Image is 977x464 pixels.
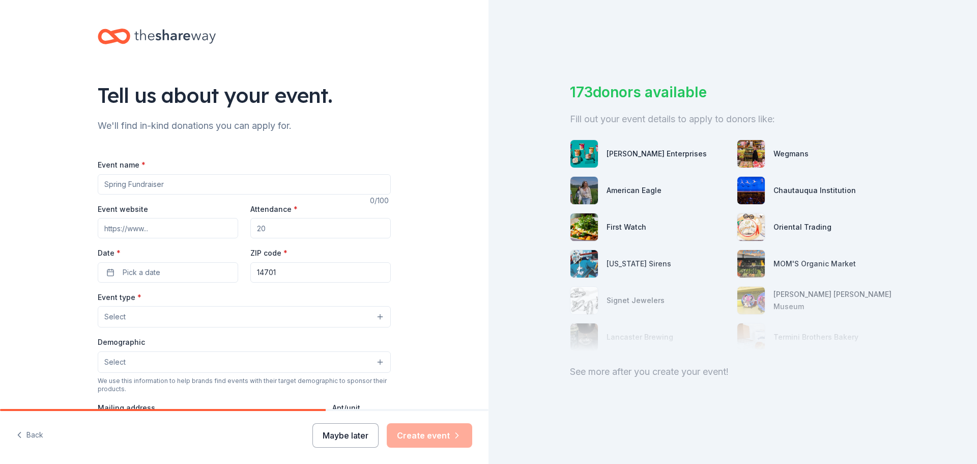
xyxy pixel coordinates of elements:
img: photo for Oriental Trading [737,213,765,241]
div: 173 donors available [570,81,896,103]
div: We'll find in-kind donations you can apply for. [98,118,391,134]
label: ZIP code [250,248,288,258]
label: Date [98,248,238,258]
div: American Eagle [607,184,662,197]
div: Wegmans [773,148,809,160]
button: Select [98,306,391,327]
label: Event website [98,204,148,214]
label: Mailing address [98,403,155,413]
div: See more after you create your event! [570,364,896,380]
div: Tell us about your event. [98,81,391,110]
label: Event type [98,292,141,303]
div: 0 /100 [370,195,391,207]
span: Pick a date [123,266,160,279]
img: photo for Chautauqua Institution [737,177,765,204]
input: 12345 (U.S. only) [250,262,391,283]
div: Fill out your event details to apply to donors like: [570,111,896,127]
div: We use this information to help brands find events with their target demographic to sponsor their... [98,377,391,393]
span: Select [104,356,126,368]
div: Chautauqua Institution [773,184,856,197]
img: photo for American Eagle [570,177,598,204]
label: Demographic [98,337,145,347]
label: Attendance [250,204,298,214]
img: photo for Wegmans [737,140,765,168]
input: 20 [250,218,391,238]
div: Oriental Trading [773,221,831,233]
img: photo for First Watch [570,213,598,241]
input: https://www... [98,218,238,238]
div: First Watch [607,221,646,233]
button: Pick a date [98,262,238,283]
div: [PERSON_NAME] Enterprises [607,148,707,160]
button: Select [98,351,391,373]
span: Select [104,311,126,323]
label: Apt/unit [332,403,360,413]
button: Maybe later [312,423,379,448]
input: Spring Fundraiser [98,174,391,195]
img: photo for Wells Enterprises [570,140,598,168]
button: Back [16,425,43,446]
label: Event name [98,160,146,170]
